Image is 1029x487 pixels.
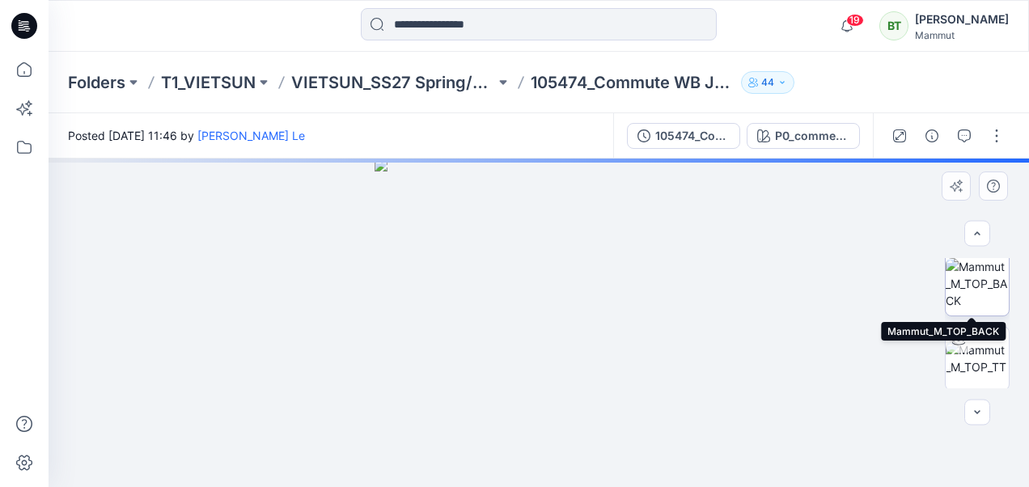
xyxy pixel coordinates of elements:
img: Mammut_M_TOP_TT [946,341,1009,375]
div: 105474_Commute WB Jacket AF Men [655,127,730,145]
p: 105474_Commute WB Jacket AF Men [531,71,735,94]
button: 44 [741,71,794,94]
div: BT [879,11,908,40]
div: P0_comments [775,127,849,145]
div: Mammut [915,29,1009,41]
button: Details [919,123,945,149]
img: eyJhbGciOiJIUzI1NiIsImtpZCI6IjAiLCJzbHQiOiJzZXMiLCJ0eXAiOiJKV1QifQ.eyJkYXRhIjp7InR5cGUiOiJzdG9yYW... [375,159,703,487]
img: Mammut_M_TOP_BACK [946,258,1009,309]
button: P0_comments [747,123,860,149]
p: 44 [761,74,774,91]
a: Folders [68,71,125,94]
a: VIETSUN_SS27 Spring/Summer [GEOGRAPHIC_DATA] [291,71,495,94]
button: 105474_Commute WB Jacket AF Men [627,123,740,149]
a: T1_VIETSUN [161,71,256,94]
a: [PERSON_NAME] Le [197,129,305,142]
span: Posted [DATE] 11:46 by [68,127,305,144]
span: 19 [846,14,864,27]
div: [PERSON_NAME] [915,10,1009,29]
